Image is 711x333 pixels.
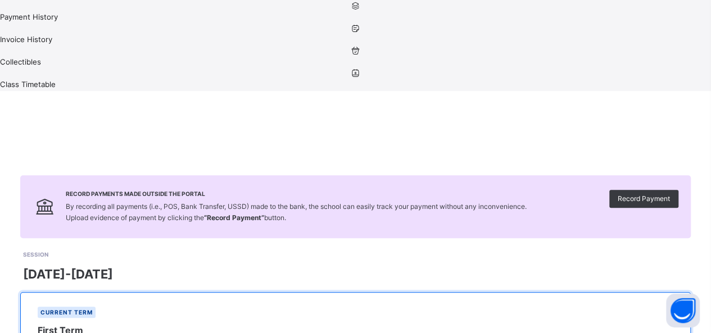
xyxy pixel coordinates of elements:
span: By recording all payments (i.e., POS, Bank Transfer, USSD) made to the bank, the school can easil... [66,202,527,222]
span: Record Payments Made Outside the Portal [66,190,527,198]
span: [DATE]-[DATE] [23,265,113,284]
span: Current term [40,309,93,316]
span: SESSION [23,251,48,258]
span: Record Payment [618,194,670,204]
button: Open asap [666,294,700,327]
b: “Record Payment” [204,213,264,222]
